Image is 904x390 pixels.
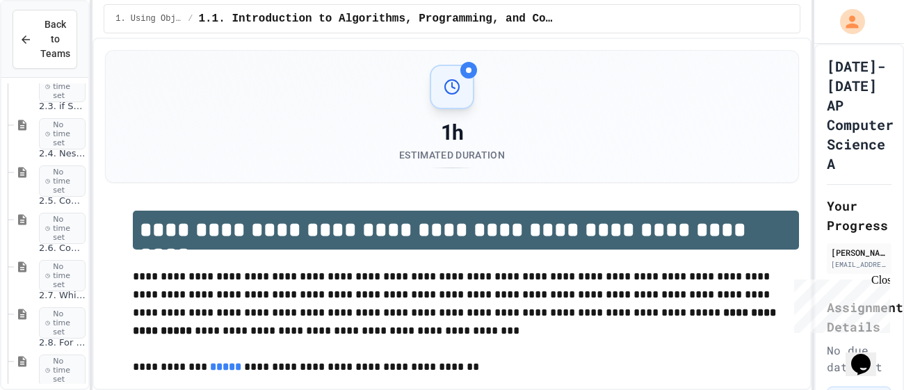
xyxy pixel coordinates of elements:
div: [EMAIL_ADDRESS][DOMAIN_NAME] [831,259,887,270]
div: Estimated Duration [399,148,505,162]
span: No time set [39,355,86,387]
span: 1. Using Objects and Methods [115,13,182,24]
span: No time set [39,260,86,292]
span: No time set [39,118,86,150]
iframe: chat widget [789,274,890,333]
span: 2.6. Comparing Boolean Expressions ([PERSON_NAME] Laws) [39,243,86,254]
div: 1h [399,120,505,145]
h2: Your Progress [827,196,891,235]
div: My Account [825,6,869,38]
span: No time set [39,307,86,339]
span: No time set [39,71,86,103]
button: Back to Teams [13,10,77,69]
h2: Assignment Details [827,298,891,336]
span: 2.3. if Statements [39,101,86,113]
div: No due date set [827,342,891,375]
span: No time set [39,213,86,245]
div: [PERSON_NAME] [831,246,887,259]
h1: [DATE]-[DATE] AP Computer Science A [827,56,894,173]
span: 2.4. Nested if Statements [39,148,86,160]
span: 1.1. Introduction to Algorithms, Programming, and Compilers [198,10,554,27]
span: 2.8. For Loops [39,337,86,349]
span: / [188,13,193,24]
iframe: chat widget [846,334,890,376]
div: Chat with us now!Close [6,6,96,88]
span: No time set [39,165,86,197]
span: 2.7. While Loops [39,290,86,302]
span: 2.5. Compound Boolean Expressions [39,195,86,207]
span: Back to Teams [40,17,70,61]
